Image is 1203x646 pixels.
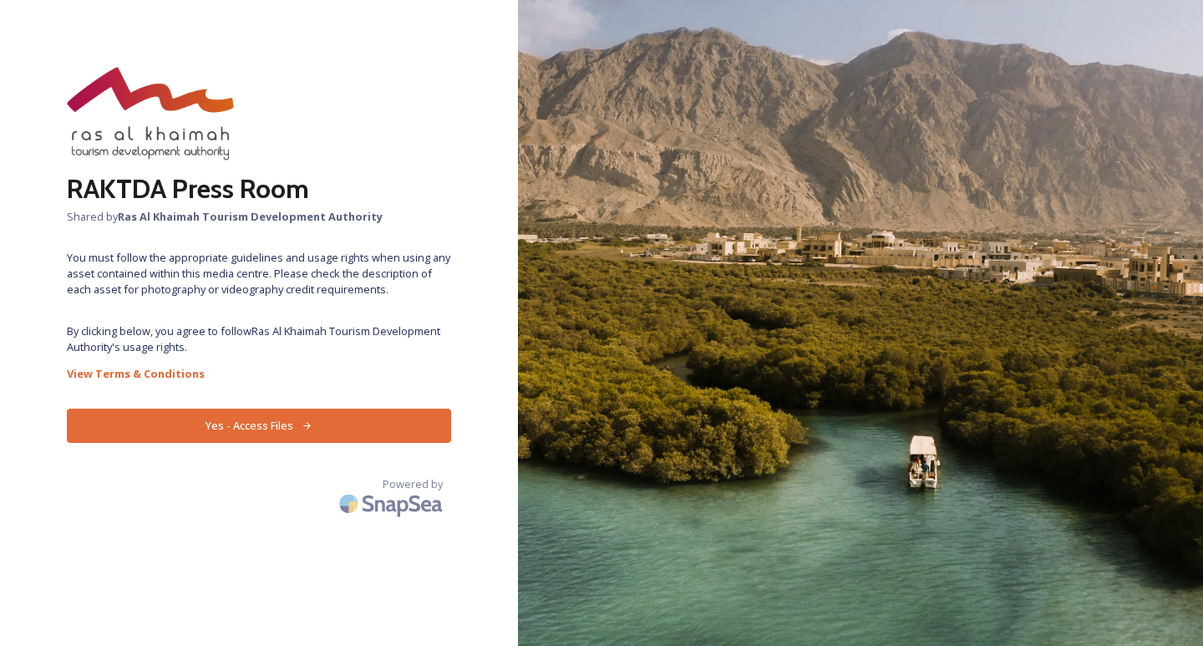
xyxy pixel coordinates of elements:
[67,366,205,381] strong: View Terms & Conditions
[67,209,451,225] span: Shared by
[67,323,451,355] span: By clicking below, you agree to follow Ras Al Khaimah Tourism Development Authority 's usage rights.
[67,67,234,160] img: raktda_eng_new-stacked-logo_rgb.png
[67,409,451,443] button: Yes - Access Files
[67,250,451,298] span: You must follow the appropriate guidelines and usage rights when using any asset contained within...
[67,169,451,209] h2: RAKTDA Press Room
[334,484,451,523] img: SnapSea Logo
[118,209,383,224] strong: Ras Al Khaimah Tourism Development Authority
[383,476,443,492] span: Powered by
[67,364,451,384] a: View Terms & Conditions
